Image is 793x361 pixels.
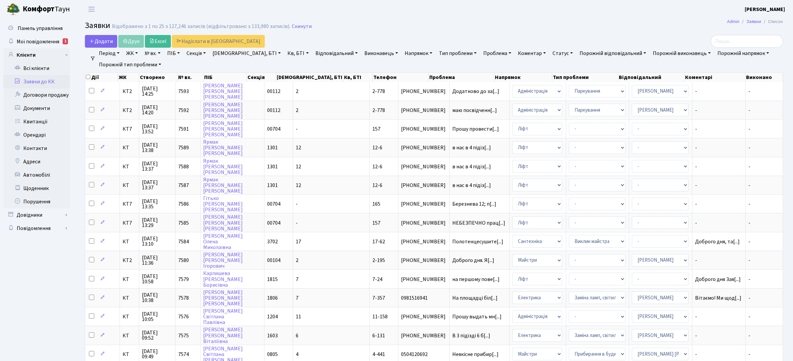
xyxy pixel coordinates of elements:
span: 157 [372,219,380,227]
a: [PERSON_NAME][PERSON_NAME][PERSON_NAME] [203,214,243,232]
a: Панель управління [3,22,70,35]
span: 7574 [178,351,189,358]
span: Полотенцесушите[...] [452,238,503,245]
span: На площадці біл[...] [452,294,498,302]
span: 00112 [267,107,280,114]
a: Період [96,48,122,59]
a: Excel [145,35,171,48]
span: [DATE] 09:49 [142,349,173,359]
span: Заявки [85,20,110,31]
a: Порушення [3,195,70,208]
span: КТ [123,164,136,169]
span: [PHONE_NUMBER] [401,220,447,226]
span: 00112 [267,88,280,95]
span: КТ [123,239,136,244]
th: Напрямок [494,73,552,82]
a: Секція [184,48,208,59]
span: - [296,219,298,227]
span: КТ [123,352,136,357]
a: Мої повідомлення1 [3,35,70,48]
span: 3702 [267,238,278,245]
a: Відповідальний [313,48,360,59]
span: 7587 [178,182,189,189]
span: КТ [123,314,136,319]
span: [DATE] 14:25 [142,86,173,97]
span: 7586 [178,200,189,208]
span: - [695,145,743,150]
span: - [748,163,750,170]
span: 7-24 [372,276,382,283]
span: 157 [372,125,380,133]
span: КТ7 [123,220,136,226]
span: Прошу провести[...] [452,125,499,133]
span: 1301 [267,163,278,170]
span: В 3 підїзді 6 б[...] [452,332,490,339]
th: ПІБ [203,73,247,82]
span: Вітаємо! Ми щод[...] [695,294,741,302]
span: Додати [89,38,113,45]
span: [PHONE_NUMBER] [401,108,447,113]
span: 0805 [267,351,278,358]
span: - [695,108,743,113]
span: - [748,200,750,208]
span: - [748,351,750,358]
span: 7593 [178,88,189,95]
span: [DATE] 14:20 [142,105,173,115]
span: - [695,89,743,94]
span: [DATE] 10:58 [142,274,173,284]
span: [DATE] 09:52 [142,330,173,341]
a: Щоденник [3,182,70,195]
span: - [296,200,298,208]
span: Березнева 12; п[...] [452,200,496,208]
span: 7589 [178,144,189,151]
span: - [748,107,750,114]
span: - [695,183,743,188]
span: Прошу выдать мн[...] [452,313,502,320]
span: [DATE] 13:10 [142,236,173,247]
a: Тип проблеми [436,48,479,59]
a: Автомобілі [3,168,70,182]
span: 7575 [178,332,189,339]
span: Панель управління [18,25,63,32]
a: Кв, БТІ [285,48,311,59]
span: 7580 [178,257,189,264]
span: 1204 [267,313,278,320]
span: Доброго дня, та[...] [695,238,740,245]
span: КТ [123,277,136,282]
span: [PHONE_NUMBER] [401,258,447,263]
span: - [695,220,743,226]
a: Довідники [3,208,70,222]
th: ЖК [118,73,139,82]
span: [DATE] 13:38 [142,142,173,153]
a: Порожній тип проблеми [96,59,164,70]
a: Документи [3,102,70,115]
span: КТ [123,183,136,188]
span: [PHONE_NUMBER] [401,126,447,132]
span: [DATE] 11:36 [142,255,173,266]
span: КТ7 [123,201,136,207]
span: 12-6 [372,163,382,170]
a: Адреси [3,155,70,168]
span: - [748,276,750,283]
a: [PERSON_NAME][PERSON_NAME]Віталіївна [203,326,243,345]
span: 6-131 [372,332,385,339]
span: 11-158 [372,313,388,320]
span: 00704 [267,200,280,208]
span: 12 [296,182,301,189]
a: [PERSON_NAME]ОленаМиколаївна [203,232,243,251]
span: 7576 [178,313,189,320]
th: Секція [247,73,276,82]
a: Порожній виконавець [650,48,713,59]
span: - [695,314,743,319]
span: [PHONE_NUMBER] [401,333,447,338]
span: - [748,144,750,151]
span: - [695,258,743,263]
span: 7585 [178,219,189,227]
th: Дії [85,73,118,82]
span: 1806 [267,294,278,302]
span: - [748,313,750,320]
span: Мої повідомлення [17,38,59,45]
th: Виконано [745,73,783,82]
th: Створено [139,73,178,82]
span: [PHONE_NUMBER] [401,183,447,188]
